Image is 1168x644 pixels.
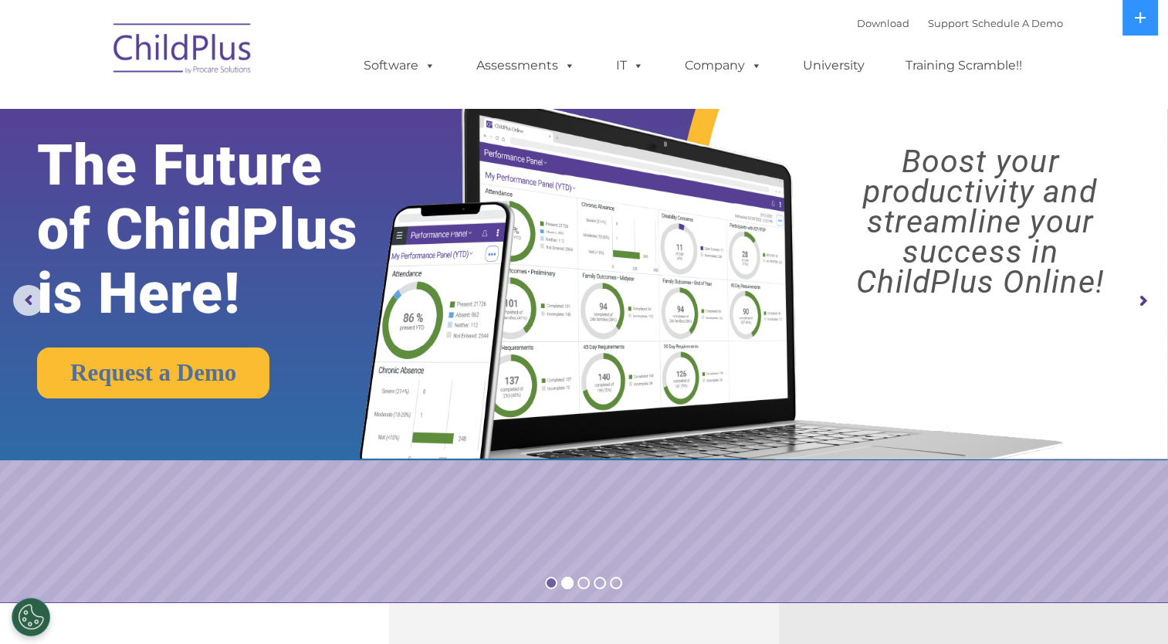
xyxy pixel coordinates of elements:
[669,50,777,81] a: Company
[106,12,260,90] img: ChildPlus by Procare Solutions
[857,17,1063,29] font: |
[461,50,591,81] a: Assessments
[215,102,262,114] span: Last name
[215,165,280,177] span: Phone number
[972,17,1063,29] a: Schedule A Demo
[857,17,909,29] a: Download
[348,50,451,81] a: Software
[37,347,269,398] a: Request a Demo
[37,134,410,326] rs-layer: The Future of ChildPlus is Here!
[601,50,659,81] a: IT
[928,17,969,29] a: Support
[787,50,880,81] a: University
[12,598,50,636] button: Cookies Settings
[890,50,1038,81] a: Training Scramble!!
[807,147,1153,297] rs-layer: Boost your productivity and streamline your success in ChildPlus Online!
